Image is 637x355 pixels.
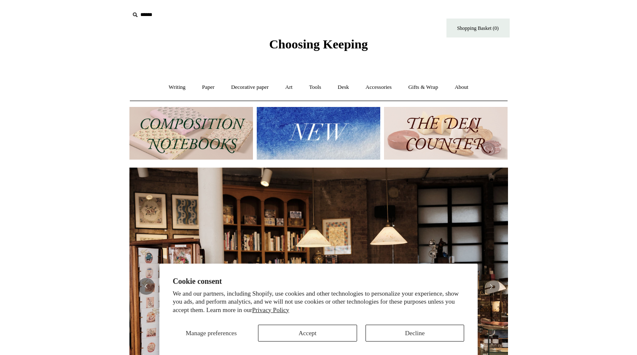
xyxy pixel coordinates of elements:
span: Choosing Keeping [269,37,368,51]
p: We and our partners, including Shopify, use cookies and other technologies to personalize your ex... [173,290,465,315]
a: Writing [161,76,193,99]
a: Paper [194,76,222,99]
button: Decline [366,325,465,342]
a: Decorative paper [223,76,276,99]
button: Manage preferences [173,325,250,342]
a: About [447,76,476,99]
button: Next [483,278,500,295]
a: Tools [301,76,329,99]
a: Choosing Keeping [269,44,368,50]
a: Privacy Policy [252,307,289,313]
a: Accessories [358,76,399,99]
a: Art [278,76,300,99]
a: Shopping Basket (0) [446,19,510,37]
button: Accept [258,325,357,342]
span: Manage preferences [185,330,237,336]
img: 202302 Composition ledgers.jpg__PID:69722ee6-fa44-49dd-a067-31375e5d54ec [129,107,253,160]
a: Desk [330,76,357,99]
button: Previous [138,278,155,295]
a: Gifts & Wrap [400,76,446,99]
img: The Deli Counter [384,107,508,160]
h2: Cookie consent [173,277,465,286]
img: New.jpg__PID:f73bdf93-380a-4a35-bcfe-7823039498e1 [257,107,380,160]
